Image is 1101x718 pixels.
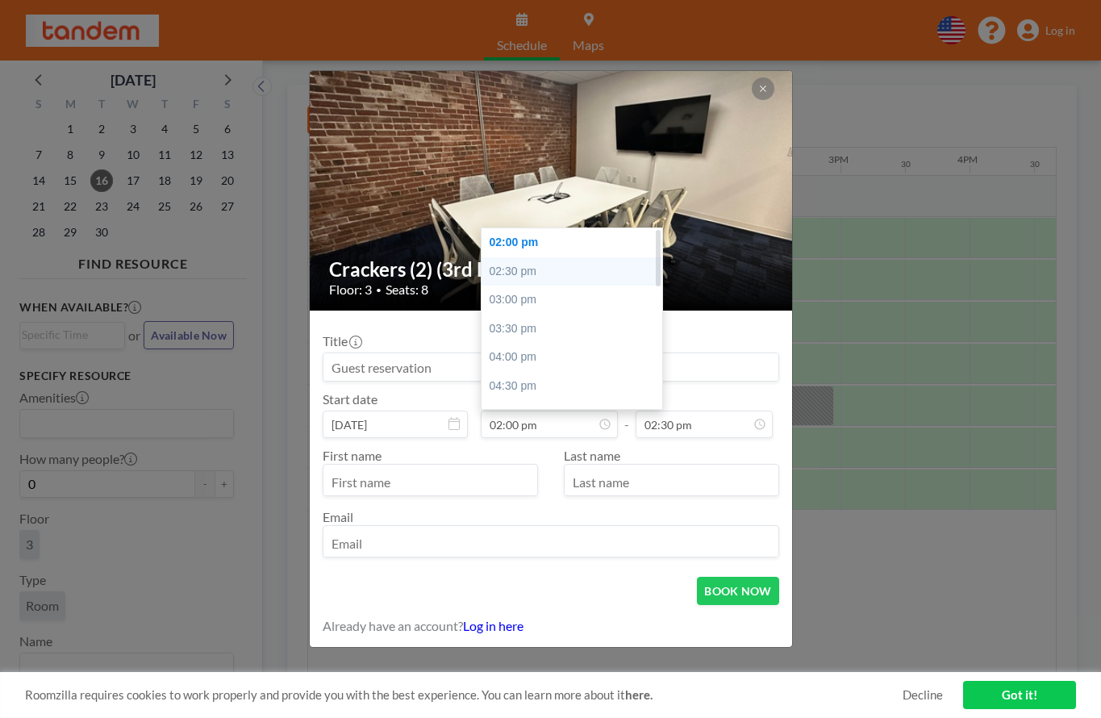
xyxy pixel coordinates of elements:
span: Seats: 8 [386,282,428,298]
a: Decline [903,687,943,703]
span: - [624,397,629,432]
label: Start date [323,391,377,407]
span: • [376,284,382,296]
input: Email [323,529,778,557]
button: BOOK NOW [697,577,778,605]
div: 04:30 pm [482,372,662,401]
div: 02:00 pm [482,228,662,257]
label: First name [323,448,382,463]
a: here. [625,687,653,702]
input: Guest reservation [323,353,778,381]
input: First name [323,468,537,495]
div: 03:30 pm [482,315,662,344]
img: 537.jpg [310,9,794,372]
h2: Crackers (2) (3rd Fl) [329,257,774,282]
div: 04:00 pm [482,343,662,372]
label: Email [323,509,353,524]
span: Roomzilla requires cookies to work properly and provide you with the best experience. You can lea... [25,687,903,703]
div: 02:30 pm [482,257,662,286]
label: Last name [564,448,620,463]
span: Floor: 3 [329,282,372,298]
div: 05:00 pm [482,401,662,430]
input: Last name [565,468,778,495]
a: Got it! [963,681,1076,709]
label: Title [323,333,361,349]
a: Log in here [463,618,523,633]
span: Already have an account? [323,618,463,634]
div: 03:00 pm [482,286,662,315]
